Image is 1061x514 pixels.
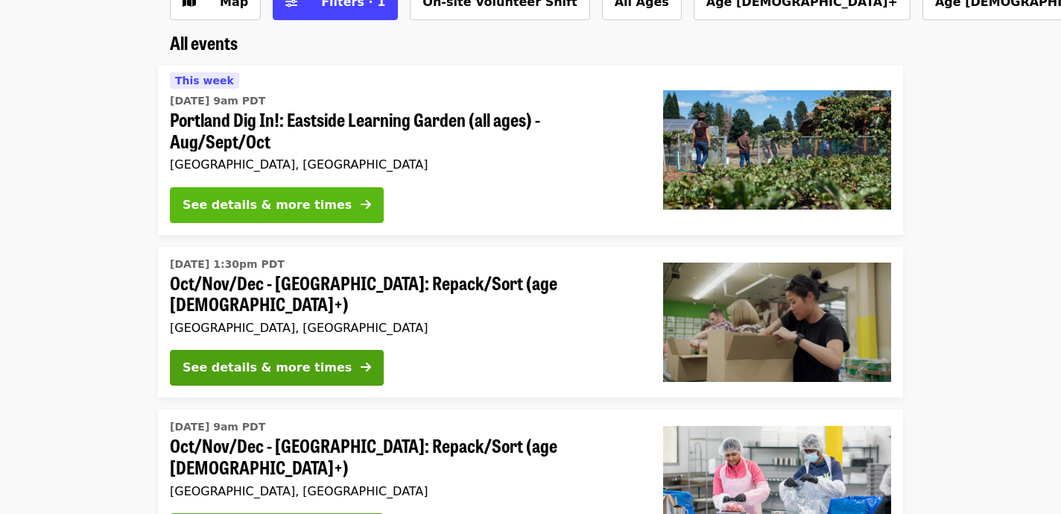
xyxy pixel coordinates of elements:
div: See details & more times [183,196,352,214]
time: [DATE] 9am PDT [170,93,265,109]
time: [DATE] 9am PDT [170,419,265,435]
span: Portland Dig In!: Eastside Learning Garden (all ages) - Aug/Sept/Oct [170,109,639,152]
div: [GEOGRAPHIC_DATA], [GEOGRAPHIC_DATA] [170,321,639,335]
img: Portland Dig In!: Eastside Learning Garden (all ages) - Aug/Sept/Oct organized by Oregon Food Bank [663,90,891,210]
button: See details & more times [170,350,384,386]
div: [GEOGRAPHIC_DATA], [GEOGRAPHIC_DATA] [170,484,639,498]
i: arrow-right icon [361,360,371,374]
div: See details & more times [183,359,352,377]
button: See details & more times [170,187,384,223]
a: See details for "Oct/Nov/Dec - Portland: Repack/Sort (age 8+)" [158,247,903,398]
span: All events [170,29,238,55]
time: [DATE] 1:30pm PDT [170,257,285,272]
span: Oct/Nov/Dec - [GEOGRAPHIC_DATA]: Repack/Sort (age [DEMOGRAPHIC_DATA]+) [170,435,639,478]
img: Oct/Nov/Dec - Portland: Repack/Sort (age 8+) organized by Oregon Food Bank [663,263,891,382]
div: [GEOGRAPHIC_DATA], [GEOGRAPHIC_DATA] [170,157,639,172]
i: arrow-right icon [361,198,371,212]
span: This week [175,75,234,87]
span: Oct/Nov/Dec - [GEOGRAPHIC_DATA]: Repack/Sort (age [DEMOGRAPHIC_DATA]+) [170,272,639,316]
a: See details for "Portland Dig In!: Eastside Learning Garden (all ages) - Aug/Sept/Oct" [158,66,903,235]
